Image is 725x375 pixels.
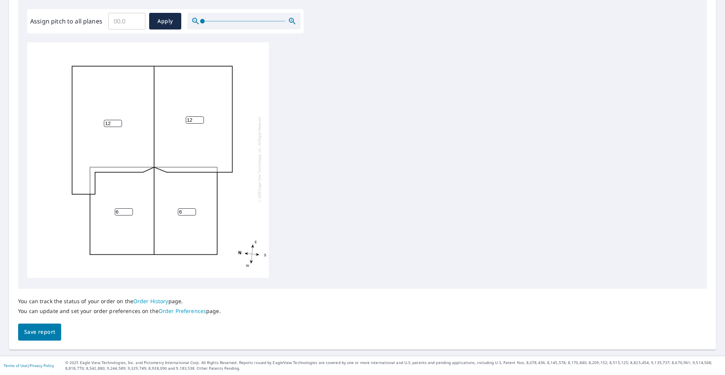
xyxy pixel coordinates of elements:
button: Apply [149,13,181,29]
a: Order History [133,298,168,305]
span: Save report [24,327,55,337]
button: Save report [18,324,61,341]
label: Assign pitch to all planes [30,17,102,26]
a: Order Preferences [159,307,206,315]
input: 00.0 [108,11,145,32]
p: © 2025 Eagle View Technologies, Inc. and Pictometry International Corp. All Rights Reserved. Repo... [65,360,721,371]
a: Privacy Policy [29,363,54,368]
p: | [4,363,54,368]
span: Apply [155,17,175,26]
p: You can track the status of your order on the page. [18,298,221,305]
p: You can update and set your order preferences on the page. [18,308,221,315]
a: Terms of Use [4,363,27,368]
